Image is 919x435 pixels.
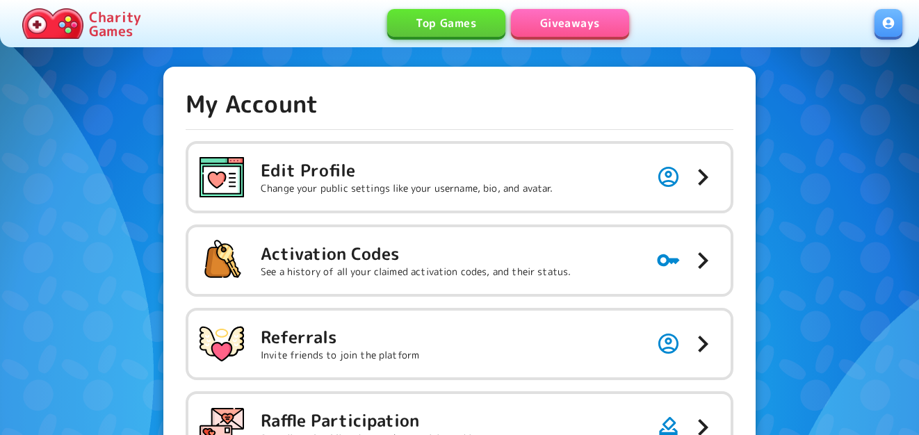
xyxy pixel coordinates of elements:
[261,159,553,181] h5: Edit Profile
[89,10,141,38] p: Charity Games
[261,409,480,432] h5: Raffle Participation
[17,6,147,42] a: Charity Games
[261,265,571,279] p: See a history of all your claimed activation codes, and their status.
[22,8,83,39] img: Charity.Games
[261,348,419,362] p: Invite friends to join the platform
[261,326,419,348] h5: Referrals
[188,311,731,377] button: ReferralsInvite friends to join the platform
[261,243,571,265] h5: Activation Codes
[186,89,319,118] h4: My Account
[188,227,731,294] button: Activation CodesSee a history of all your claimed activation codes, and their status.
[387,9,505,37] a: Top Games
[261,181,553,195] p: Change your public settings like your username, bio, and avatar.
[188,144,731,211] button: Edit ProfileChange your public settings like your username, bio, and avatar.
[511,9,629,37] a: Giveaways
